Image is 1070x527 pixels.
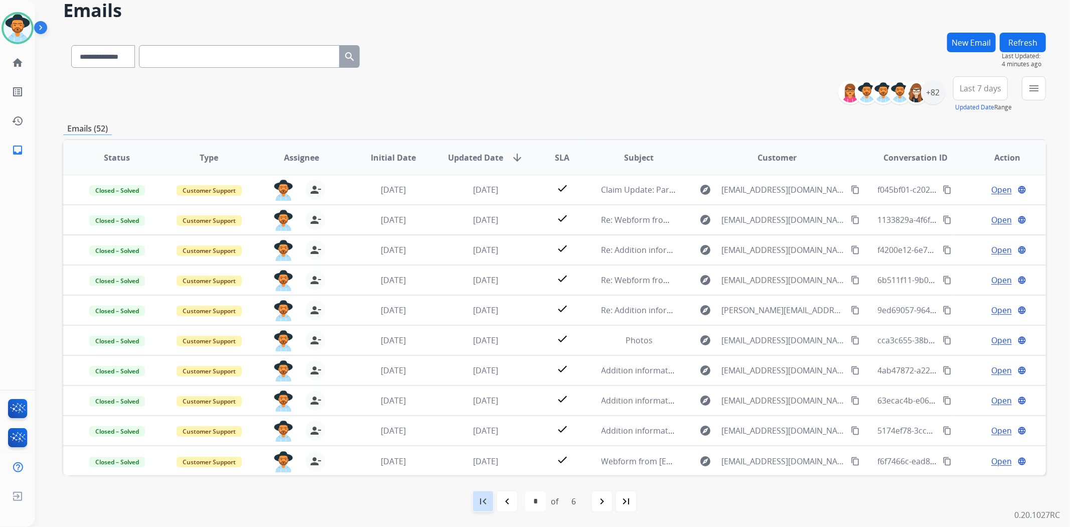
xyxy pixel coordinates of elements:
[1017,306,1026,315] mat-icon: language
[943,215,952,224] mat-icon: content_copy
[273,451,293,472] img: agent-avatar
[63,122,112,135] p: Emails (52)
[473,184,498,195] span: [DATE]
[721,214,845,226] span: [EMAIL_ADDRESS][DOMAIN_NAME]
[851,366,860,375] mat-icon: content_copy
[556,273,568,285] mat-icon: check
[601,214,842,225] span: Re: Webform from [EMAIL_ADDRESS][DOMAIN_NAME] on [DATE]
[601,275,842,286] span: Re: Webform from [EMAIL_ADDRESS][DOMAIN_NAME] on [DATE]
[1017,215,1026,224] mat-icon: language
[310,274,322,286] mat-icon: person_remove
[563,491,584,511] div: 6
[851,336,860,345] mat-icon: content_copy
[601,425,683,436] span: Addition information.
[381,335,406,346] span: [DATE]
[177,185,242,196] span: Customer Support
[878,425,1029,436] span: 5174ef78-3cce-43c7-8d0a-0243a51ec851
[177,306,242,316] span: Customer Support
[273,330,293,351] img: agent-avatar
[921,80,945,104] div: +82
[473,335,498,346] span: [DATE]
[721,334,845,346] span: [EMAIL_ADDRESS][DOMAIN_NAME]
[601,244,696,255] span: Re: Addition information.
[851,396,860,405] mat-icon: content_copy
[381,275,406,286] span: [DATE]
[699,184,711,196] mat-icon: explore
[273,210,293,231] img: agent-avatar
[177,245,242,256] span: Customer Support
[177,336,242,346] span: Customer Support
[878,275,1029,286] span: 6b511f11-9b0f-4d5f-b3e1-5973dc2b369a
[1017,336,1026,345] mat-icon: language
[991,425,1012,437] span: Open
[1017,245,1026,254] mat-icon: language
[556,212,568,224] mat-icon: check
[851,457,860,466] mat-icon: content_copy
[473,425,498,436] span: [DATE]
[89,366,145,376] span: Closed – Solved
[556,423,568,435] mat-icon: check
[878,214,1030,225] span: 1133829a-4f6f-4281-8225-7ab7a8645ebb
[620,495,632,507] mat-icon: last_page
[89,396,145,407] span: Closed – Solved
[721,184,845,196] span: [EMAIL_ADDRESS][DOMAIN_NAME]
[601,184,748,195] span: Claim Update: Parts ordered for repair
[851,426,860,435] mat-icon: content_copy
[991,394,1012,407] span: Open
[556,182,568,194] mat-icon: check
[89,276,145,286] span: Closed – Solved
[177,426,242,437] span: Customer Support
[943,245,952,254] mat-icon: content_copy
[12,144,24,156] mat-icon: inbox
[371,152,416,164] span: Initial Date
[1017,426,1026,435] mat-icon: language
[89,336,145,346] span: Closed – Solved
[273,180,293,201] img: agent-avatar
[955,103,994,111] button: Updated Date
[878,456,1027,467] span: f6f7466c-ead8-4d16-b124-649af97e3784
[310,334,322,346] mat-icon: person_remove
[601,456,829,467] span: Webform from [EMAIL_ADDRESS][DOMAIN_NAME] on [DATE]
[200,152,218,164] span: Type
[878,305,1031,316] span: 9ed69057-964a-44a9-b3c5-5f265723cbd3
[63,1,1046,21] h2: Emails
[273,240,293,261] img: agent-avatar
[556,303,568,315] mat-icon: check
[991,304,1012,316] span: Open
[473,275,498,286] span: [DATE]
[878,365,1033,376] span: 4ab47872-a227-45f2-8ec2-76bd48bedd47
[273,390,293,412] img: agent-avatar
[851,245,860,254] mat-icon: content_copy
[381,184,406,195] span: [DATE]
[991,244,1012,256] span: Open
[344,51,356,63] mat-icon: search
[273,270,293,291] img: agent-avatar
[699,394,711,407] mat-icon: explore
[699,214,711,226] mat-icon: explore
[501,495,513,507] mat-icon: navigate_before
[721,455,845,467] span: [EMAIL_ADDRESS][DOMAIN_NAME]
[556,454,568,466] mat-icon: check
[851,215,860,224] mat-icon: content_copy
[721,304,845,316] span: [PERSON_NAME][EMAIL_ADDRESS][PERSON_NAME][DOMAIN_NAME]
[757,152,797,164] span: Customer
[556,242,568,254] mat-icon: check
[991,364,1012,376] span: Open
[943,366,952,375] mat-icon: content_copy
[699,244,711,256] mat-icon: explore
[310,455,322,467] mat-icon: person_remove
[177,396,242,407] span: Customer Support
[104,152,130,164] span: Status
[1002,52,1046,60] span: Last Updated:
[991,334,1012,346] span: Open
[381,214,406,225] span: [DATE]
[721,274,845,286] span: [EMAIL_ADDRESS][DOMAIN_NAME]
[89,457,145,467] span: Closed – Solved
[381,244,406,255] span: [DATE]
[4,14,32,42] img: avatar
[310,364,322,376] mat-icon: person_remove
[1017,276,1026,285] mat-icon: language
[991,214,1012,226] span: Open
[473,305,498,316] span: [DATE]
[1017,457,1026,466] mat-icon: language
